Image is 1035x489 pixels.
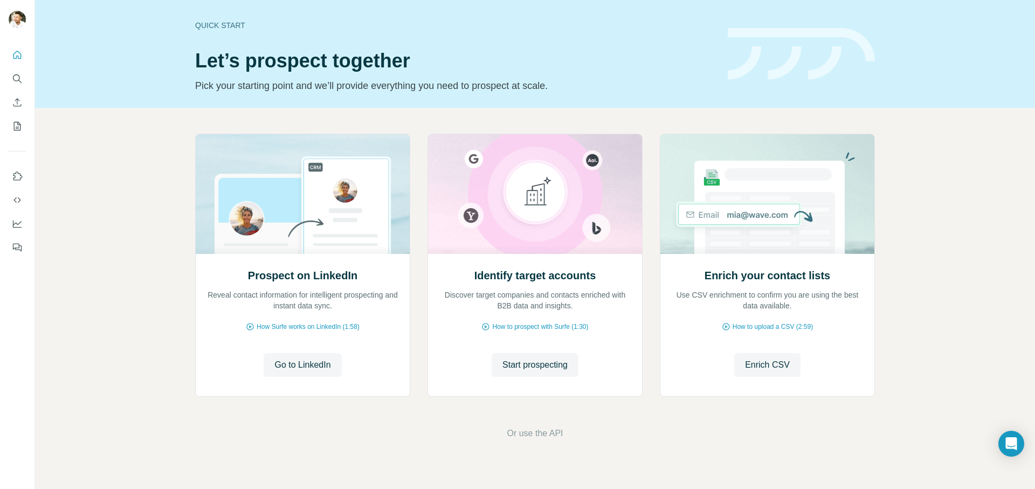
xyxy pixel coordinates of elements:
h2: Prospect on LinkedIn [248,268,357,283]
p: Pick your starting point and we’ll provide everything you need to prospect at scale. [195,78,715,93]
div: Quick start [195,20,715,31]
button: My lists [9,116,26,136]
button: Feedback [9,238,26,257]
button: Quick start [9,45,26,65]
img: Avatar [9,11,26,28]
button: Use Surfe on LinkedIn [9,167,26,186]
p: Discover target companies and contacts enriched with B2B data and insights. [439,290,631,311]
button: Or use the API [507,427,563,440]
span: Enrich CSV [745,359,790,371]
span: Start prospecting [502,359,568,371]
button: Start prospecting [492,353,578,377]
span: Go to LinkedIn [274,359,330,371]
button: Go to LinkedIn [264,353,341,377]
button: Enrich CSV [734,353,801,377]
button: Dashboard [9,214,26,233]
h1: Let’s prospect together [195,50,715,72]
h2: Enrich your contact lists [705,268,830,283]
button: Use Surfe API [9,190,26,210]
img: Enrich your contact lists [660,134,875,254]
p: Use CSV enrichment to confirm you are using the best data available. [671,290,864,311]
img: Prospect on LinkedIn [195,134,410,254]
p: Reveal contact information for intelligent prospecting and instant data sync. [206,290,399,311]
span: How to prospect with Surfe (1:30) [492,322,588,332]
div: Open Intercom Messenger [998,431,1024,457]
span: How Surfe works on LinkedIn (1:58) [257,322,360,332]
img: Identify target accounts [427,134,643,254]
img: banner [728,28,875,80]
span: How to upload a CSV (2:59) [733,322,813,332]
button: Search [9,69,26,88]
button: Enrich CSV [9,93,26,112]
h2: Identify target accounts [474,268,596,283]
